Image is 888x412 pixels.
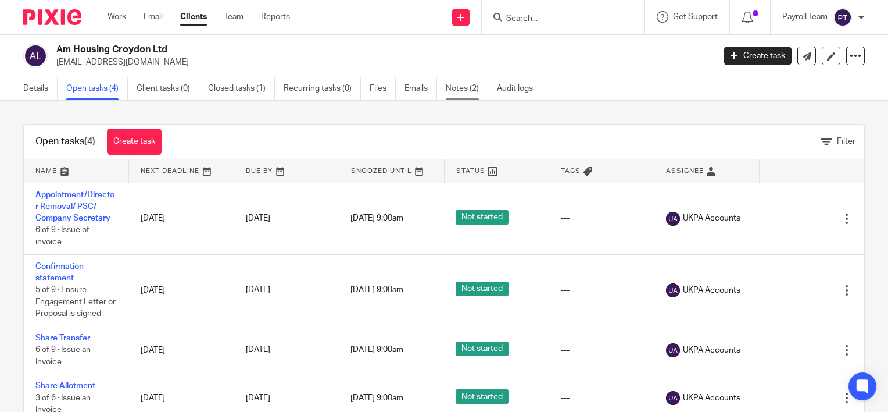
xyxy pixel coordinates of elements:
[837,137,855,145] span: Filter
[224,11,244,23] a: Team
[456,168,485,174] span: Status
[246,346,270,354] span: [DATE]
[666,343,680,357] img: svg%3E
[456,342,509,356] span: Not started
[56,56,707,68] p: [EMAIL_ADDRESS][DOMAIN_NAME]
[350,286,403,294] span: [DATE] 9:00am
[35,226,89,247] span: 6 of 9 · Issue of invoice
[137,77,199,100] a: Client tasks (0)
[683,212,740,224] span: UKPA Accounts
[351,168,412,174] span: Snoozed Until
[129,326,234,374] td: [DATE]
[683,285,740,296] span: UKPA Accounts
[456,210,509,225] span: Not started
[35,334,90,342] a: Share Transfer
[404,77,437,100] a: Emails
[35,262,84,282] a: Confirmation statement
[561,168,581,174] span: Tags
[456,282,509,296] span: Not started
[666,283,680,297] img: svg%3E
[246,394,270,402] span: [DATE]
[35,346,91,367] span: 6 of 9 · Issue an Invoice
[261,11,290,23] a: Reports
[724,47,792,65] a: Create task
[35,286,116,318] span: 5 of 9 · Ensure Engagement Letter or Proposal is signed
[666,391,680,405] img: svg%3E
[66,77,128,100] a: Open tasks (4)
[561,344,643,356] div: ---
[782,11,828,23] p: Payroll Team
[84,137,95,146] span: (4)
[129,254,234,326] td: [DATE]
[129,183,234,254] td: [DATE]
[246,214,270,222] span: [DATE]
[35,136,95,148] h1: Open tasks
[23,44,48,68] img: svg%3E
[683,344,740,356] span: UKPA Accounts
[833,8,852,27] img: svg%3E
[246,286,270,294] span: [DATE]
[23,77,58,100] a: Details
[683,392,740,404] span: UKPA Accounts
[56,44,577,56] h2: Am Housing Croydon Ltd
[107,129,162,155] a: Create task
[35,191,114,223] a: Appointment/Director Removal/ PSC/ Company Secretary
[497,77,542,100] a: Audit logs
[561,285,643,296] div: ---
[108,11,126,23] a: Work
[23,9,81,25] img: Pixie
[35,382,95,390] a: Share Allotment
[561,392,643,404] div: ---
[456,389,509,404] span: Not started
[673,13,718,21] span: Get Support
[208,77,275,100] a: Closed tasks (1)
[561,212,643,224] div: ---
[180,11,207,23] a: Clients
[505,14,610,24] input: Search
[666,212,680,226] img: svg%3E
[350,394,403,402] span: [DATE] 9:00am
[144,11,163,23] a: Email
[350,215,403,223] span: [DATE] 9:00am
[350,346,403,354] span: [DATE] 9:00am
[370,77,396,100] a: Files
[446,77,488,100] a: Notes (2)
[284,77,361,100] a: Recurring tasks (0)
